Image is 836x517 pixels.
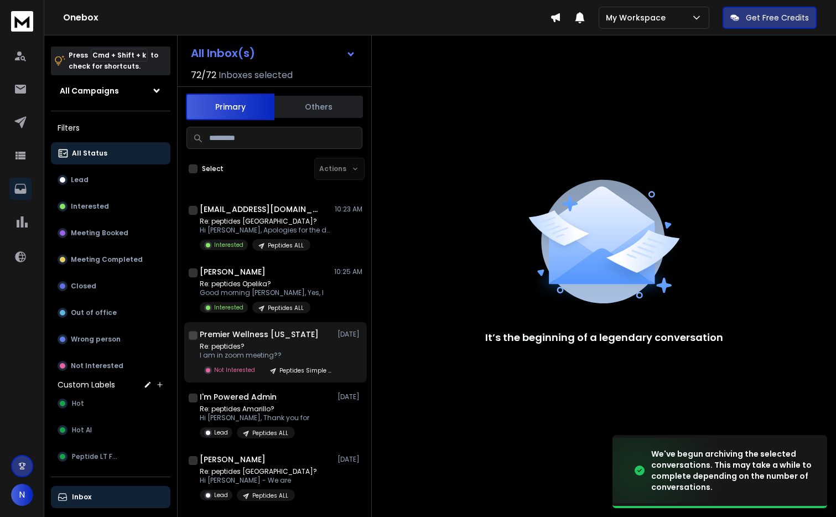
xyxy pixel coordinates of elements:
[268,241,304,250] p: Peptides ALL
[200,288,324,297] p: Good morning [PERSON_NAME], Yes, I
[606,12,670,23] p: My Workspace
[71,202,109,211] p: Interested
[51,222,170,244] button: Meeting Booked
[268,304,304,312] p: Peptides ALL
[214,303,243,312] p: Interested
[200,405,309,413] p: Re: peptides Amarillo?
[72,452,120,461] span: Peptide LT FUP
[200,413,309,422] p: Hi [PERSON_NAME], Thank you for
[72,149,107,158] p: All Status
[200,204,321,215] h1: [EMAIL_ADDRESS][DOMAIN_NAME] +1
[51,169,170,191] button: Lead
[202,164,224,173] label: Select
[60,85,119,96] h1: All Campaigns
[200,391,277,402] h1: I'm Powered Admin
[337,455,362,464] p: [DATE]
[51,249,170,271] button: Meeting Completed
[71,255,143,264] p: Meeting Completed
[51,80,170,102] button: All Campaigns
[186,94,274,120] button: Primary
[200,476,317,485] p: Hi [PERSON_NAME] - We are
[63,11,550,24] h1: Onebox
[11,11,33,32] img: logo
[337,330,362,339] p: [DATE]
[214,366,255,374] p: Not Interested
[485,330,723,345] p: It’s the beginning of a legendary conversation
[182,42,365,64] button: All Inbox(s)
[200,266,266,277] h1: [PERSON_NAME]
[51,120,170,136] h3: Filters
[72,399,84,408] span: Hot
[71,308,117,317] p: Out of office
[200,280,324,288] p: Re: peptides Opelika?
[51,275,170,297] button: Closed
[72,426,92,435] span: Hot AI
[274,95,363,119] button: Others
[11,484,33,506] button: N
[191,69,216,82] span: 72 / 72
[51,355,170,377] button: Not Interested
[71,335,121,344] p: Wrong person
[51,392,170,415] button: Hot
[214,491,228,499] p: Lead
[612,438,723,504] img: image
[51,446,170,468] button: Peptide LT FUP
[71,229,128,237] p: Meeting Booked
[200,342,333,351] p: Re: peptides?
[200,217,333,226] p: Re: peptides [GEOGRAPHIC_DATA]?
[723,7,817,29] button: Get Free Credits
[69,50,158,72] p: Press to check for shortcuts.
[252,492,288,500] p: Peptides ALL
[51,142,170,164] button: All Status
[746,12,809,23] p: Get Free Credits
[200,454,266,465] h1: [PERSON_NAME]
[214,428,228,437] p: Lead
[191,48,255,59] h1: All Inbox(s)
[91,49,148,61] span: Cmd + Shift + k
[335,205,362,214] p: 10:23 AM
[71,361,123,370] p: Not Interested
[214,241,243,249] p: Interested
[334,267,362,276] p: 10:25 AM
[337,392,362,401] p: [DATE]
[51,486,170,508] button: Inbox
[279,366,333,375] p: Peptides Simple - Fiverr Weight Loss
[51,419,170,441] button: Hot AI
[51,302,170,324] button: Out of office
[200,226,333,235] p: Hi [PERSON_NAME], Apologies for the delay!
[651,448,814,493] div: We've begun archiving the selected conversations. This may take a while to complete depending on ...
[71,175,89,184] p: Lead
[219,69,293,82] h3: Inboxes selected
[58,379,115,390] h3: Custom Labels
[72,493,91,502] p: Inbox
[51,328,170,350] button: Wrong person
[200,329,319,340] h1: Premier Wellness [US_STATE]
[51,195,170,218] button: Interested
[252,429,288,437] p: Peptides ALL
[71,282,96,291] p: Closed
[200,351,333,360] p: I am in zoom meeting??
[200,467,317,476] p: Re: peptides [GEOGRAPHIC_DATA]?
